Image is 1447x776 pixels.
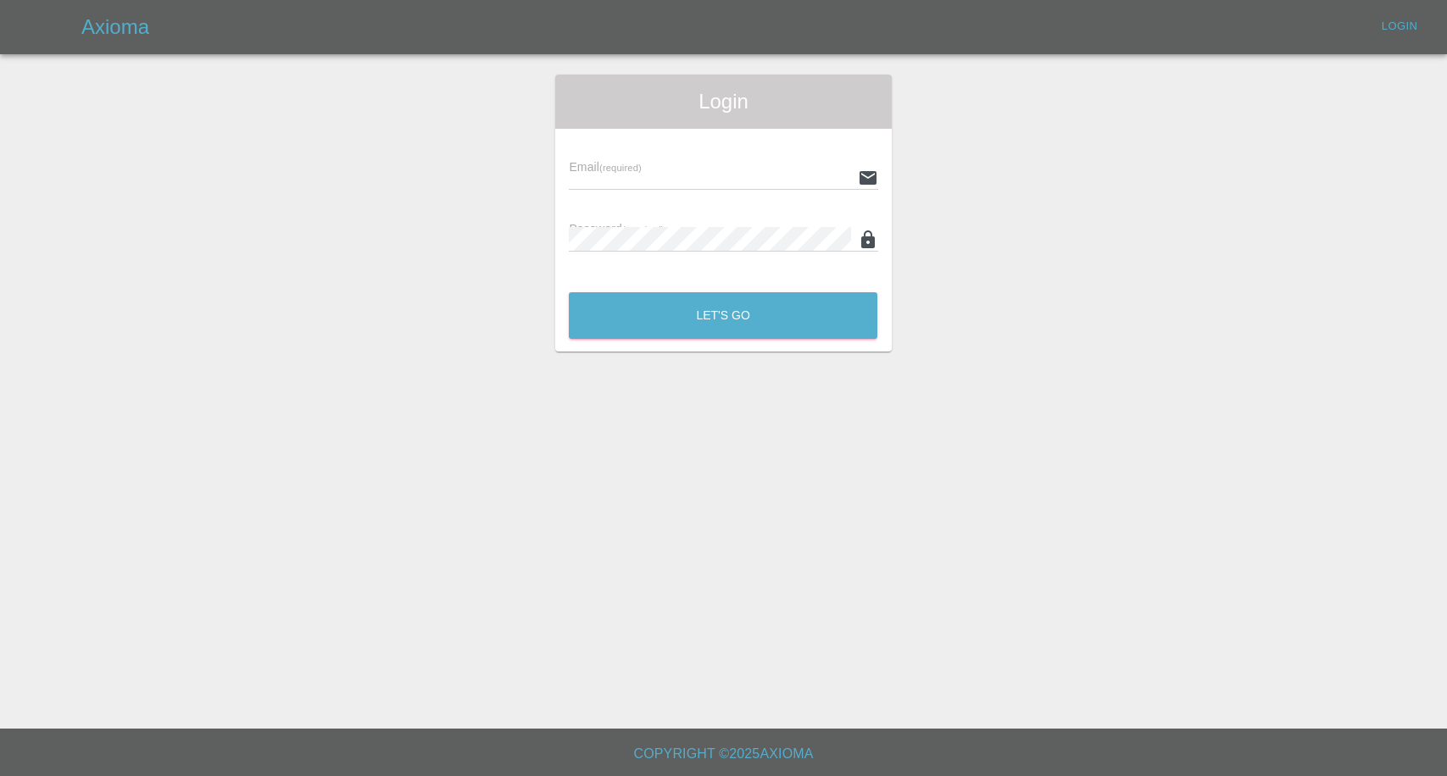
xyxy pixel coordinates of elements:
span: Login [569,88,877,115]
a: Login [1372,14,1427,40]
h5: Axioma [81,14,149,41]
span: Password [569,222,664,236]
button: Let's Go [569,292,877,339]
span: Email [569,160,641,174]
small: (required) [599,163,642,173]
h6: Copyright © 2025 Axioma [14,742,1433,766]
small: (required) [622,224,665,235]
